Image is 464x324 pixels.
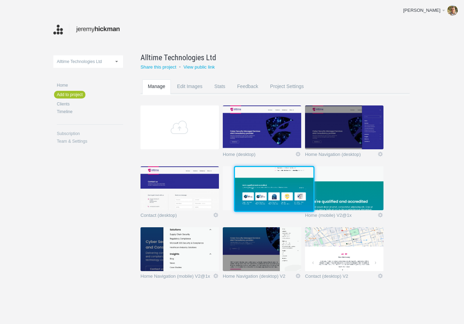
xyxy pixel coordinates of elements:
a: Edit [377,212,383,218]
img: Contact (desktop) - v2.jpg [305,227,383,271]
a: Team & Settings [57,139,123,143]
a: Subscription [57,132,123,136]
a: Timeline [57,110,123,114]
small: • [179,64,181,70]
a: Contact (desktop) V2 [305,274,377,281]
a: Edit Images [172,79,208,107]
a: Add [140,105,219,149]
a: Home Navigation (mobile) V2@1x [140,274,213,281]
a: View public link [183,64,215,70]
a: Contact (desktop) [140,213,213,220]
a: Home Navigation (desktop) [305,152,377,159]
a: Icon [377,151,383,157]
a: Home (desktop) [223,152,295,159]
a: Edit [213,273,219,279]
img: jeremyhickman_etvhvt_thumb.jpg [223,105,301,149]
a: Home Navigation (desktop) V2 [223,274,295,281]
span: Alltime Technologies Ltd [57,59,102,64]
a: Clients [57,102,123,106]
a: Project Settings [265,79,310,107]
a: Manage [142,79,171,107]
a: Home (mobile) V2@1x [305,213,377,220]
img: b519333ec108e72885a1c333a6030d69 [447,5,458,16]
div: [PERSON_NAME] [403,7,441,14]
a: Edit [295,273,301,279]
a: Home [57,83,123,87]
a: Icon [295,151,301,157]
img: Home (desktop) v2.jpg [235,167,313,211]
a: Alltime Technologies Ltd [140,52,397,63]
img: jeremyhickman-logo_20211012012317.png [53,23,120,36]
span: Alltime Technologies Ltd [140,52,216,63]
img: jeremyhickman_f7cxw4_thumb.jpg [140,166,219,210]
img: jeremyhickman_d6u0j0_thumb.jpg [305,105,383,149]
img: Home - navigation (desktop) v2.jpg [223,227,301,271]
a: [PERSON_NAME] [398,3,461,17]
a: Add to project [54,91,85,98]
img: Home - navigation (mobile) v2@1x.png [140,227,219,271]
a: Edit [377,273,383,279]
a: Feedback [231,79,264,107]
a: Icon [213,212,219,218]
a: Stats [209,79,231,107]
img: Home (mobile) v2@1x.png [305,166,383,210]
a: Share this project [140,64,176,70]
